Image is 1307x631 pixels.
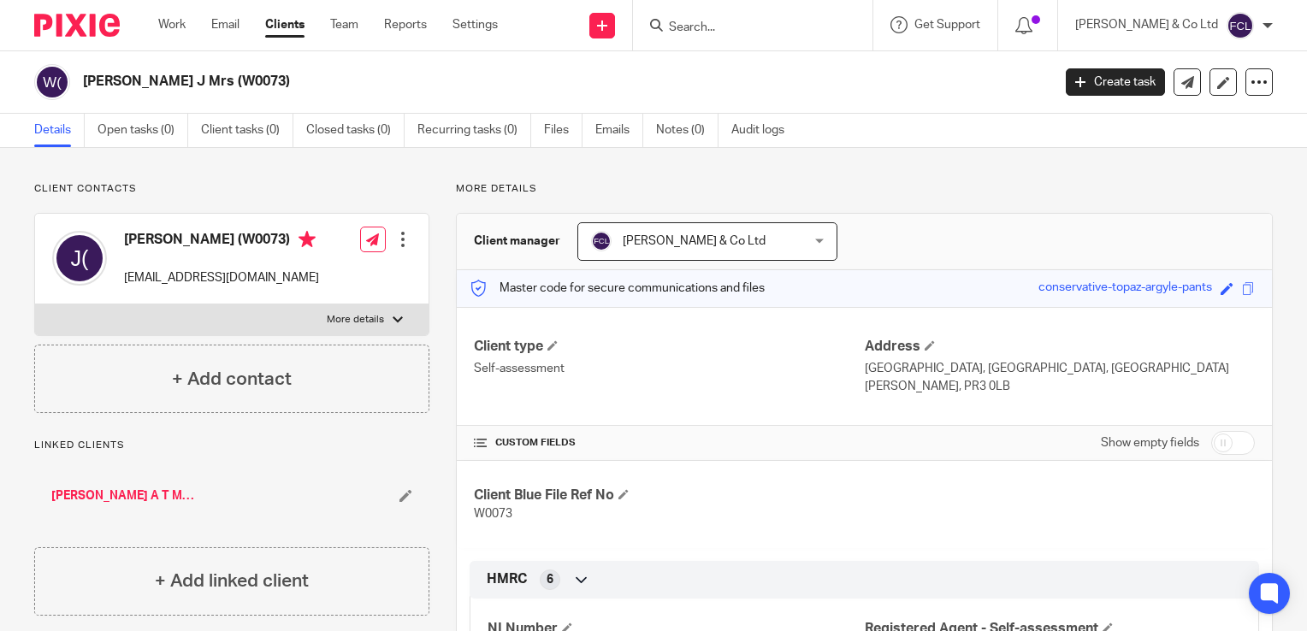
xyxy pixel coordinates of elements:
[623,235,766,247] span: [PERSON_NAME] & Co Ltd
[667,21,821,36] input: Search
[299,231,316,248] i: Primary
[51,487,196,504] a: [PERSON_NAME] A T Mr (C0072)
[474,487,864,504] h4: Client Blue File Ref No
[34,64,70,100] img: svg%3E
[456,182,1273,196] p: More details
[731,114,797,147] a: Audit logs
[865,378,1255,395] p: [PERSON_NAME], PR3 0LB
[865,360,1255,377] p: [GEOGRAPHIC_DATA], [GEOGRAPHIC_DATA], [GEOGRAPHIC_DATA]
[595,114,643,147] a: Emails
[124,231,319,252] h4: [PERSON_NAME] (W0073)
[1066,68,1165,96] a: Create task
[547,571,553,588] span: 6
[265,16,305,33] a: Clients
[452,16,498,33] a: Settings
[384,16,427,33] a: Reports
[474,436,864,450] h4: CUSTOM FIELDS
[327,313,384,327] p: More details
[544,114,583,147] a: Files
[211,16,240,33] a: Email
[474,508,512,520] span: W0073
[474,338,864,356] h4: Client type
[158,16,186,33] a: Work
[470,280,765,297] p: Master code for secure communications and files
[52,231,107,286] img: svg%3E
[656,114,719,147] a: Notes (0)
[474,360,864,377] p: Self-assessment
[83,73,849,91] h2: [PERSON_NAME] J Mrs (W0073)
[487,570,527,588] span: HMRC
[34,439,429,452] p: Linked clients
[330,16,358,33] a: Team
[591,231,612,251] img: svg%3E
[201,114,293,147] a: Client tasks (0)
[1101,434,1199,451] label: Show empty fields
[172,366,292,392] h4: + Add contact
[306,114,405,147] a: Closed tasks (0)
[1075,16,1218,33] p: [PERSON_NAME] & Co Ltd
[34,114,85,147] a: Details
[34,182,429,196] p: Client contacts
[124,269,319,286] p: [EMAIL_ADDRESS][DOMAIN_NAME]
[474,233,560,250] h3: Client manager
[1227,12,1254,39] img: svg%3E
[98,114,188,147] a: Open tasks (0)
[865,338,1255,356] h4: Address
[914,19,980,31] span: Get Support
[155,568,309,594] h4: + Add linked client
[1038,279,1212,298] div: conservative-topaz-argyle-pants
[34,14,120,37] img: Pixie
[417,114,531,147] a: Recurring tasks (0)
